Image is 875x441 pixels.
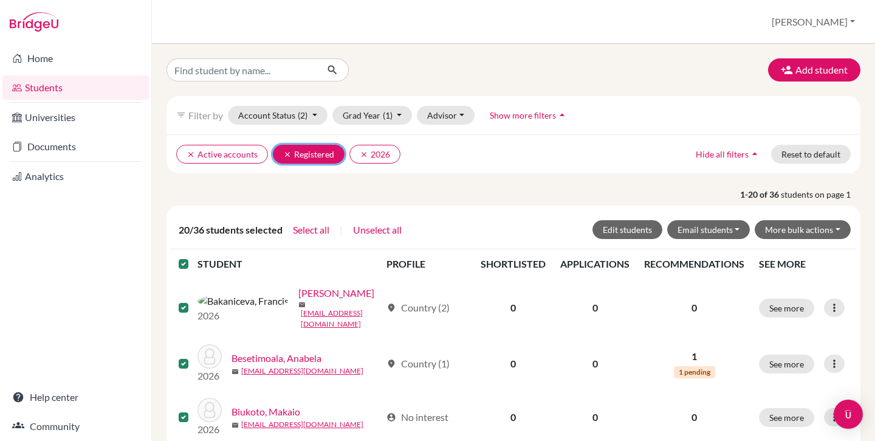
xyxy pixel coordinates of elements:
strong: 1-20 of 36 [740,188,781,201]
a: [EMAIL_ADDRESS][DOMAIN_NAME] [241,366,363,377]
div: Open Intercom Messenger [834,400,863,429]
th: SHORTLISTED [473,249,553,279]
button: Reset to default [771,145,851,164]
button: Hide all filtersarrow_drop_up [685,145,771,164]
span: (1) [383,110,393,120]
td: 0 [553,337,637,391]
div: Country (2) [386,300,450,315]
button: More bulk actions [755,220,851,239]
button: [PERSON_NAME] [766,10,860,33]
button: Select all [292,222,330,238]
th: SEE MORE [752,249,856,279]
button: Add student [768,58,860,82]
button: Show more filtersarrow_drop_up [479,106,578,125]
button: Advisor [417,106,475,125]
a: Documents [2,134,149,159]
td: 0 [473,279,553,337]
button: clearActive accounts [176,145,268,164]
button: Grad Year(1) [332,106,413,125]
button: See more [759,299,814,318]
a: [PERSON_NAME] [298,286,374,300]
img: Besetimoala, Anabela [197,344,222,369]
a: Students [2,75,149,100]
span: Filter by [188,109,223,121]
img: Bakaniceva, Francis [197,294,289,308]
p: 2026 [197,422,222,437]
a: Community [2,414,149,439]
span: mail [298,301,306,308]
button: clear2026 [349,145,400,164]
a: [EMAIL_ADDRESS][DOMAIN_NAME] [301,308,381,330]
img: Bridge-U [10,12,58,32]
p: 2026 [197,308,289,323]
button: See more [759,408,814,427]
a: Universities [2,105,149,130]
td: 0 [473,337,553,391]
i: clear [187,150,195,159]
i: arrow_drop_up [556,109,568,121]
button: Account Status(2) [228,106,328,125]
th: STUDENT [197,249,379,279]
span: 1 pending [674,366,715,378]
th: APPLICATIONS [553,249,637,279]
span: mail [232,422,239,429]
a: Besetimoala, Anabela [232,351,321,366]
button: Edit students [592,220,662,239]
th: RECOMMENDATIONS [637,249,752,279]
a: Help center [2,385,149,409]
a: [EMAIL_ADDRESS][DOMAIN_NAME] [241,419,363,430]
span: location_on [386,303,396,313]
span: mail [232,368,239,375]
a: Biukoto, Makaio [232,405,300,419]
p: 1 [644,349,744,364]
span: Show more filters [490,110,556,120]
span: Hide all filters [696,149,749,159]
button: clearRegistered [273,145,345,164]
td: 0 [553,279,637,337]
button: Unselect all [352,222,402,238]
th: PROFILE [379,249,474,279]
i: clear [283,150,292,159]
button: Email students [667,220,750,239]
div: Country (1) [386,356,450,371]
p: 2026 [197,369,222,383]
a: Home [2,46,149,71]
i: filter_list [176,110,186,120]
p: 0 [644,300,744,315]
span: account_circle [386,412,396,422]
img: Biukoto, Makaio [197,398,222,422]
div: No interest [386,410,448,425]
span: students on page 1 [781,188,860,201]
p: 0 [644,410,744,425]
button: See more [759,355,814,373]
span: (2) [298,110,307,120]
input: Find student by name... [166,58,317,82]
span: | [340,223,343,237]
a: Analytics [2,164,149,189]
i: clear [360,150,368,159]
i: arrow_drop_up [749,148,761,160]
span: 20/36 students selected [179,223,283,237]
span: location_on [386,359,396,369]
